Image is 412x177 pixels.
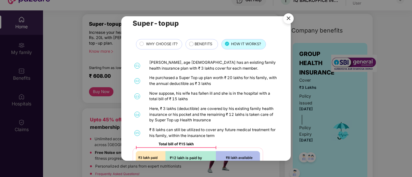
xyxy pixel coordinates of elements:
[134,130,140,136] span: 05
[149,127,278,139] div: ₹ 8 lakhs can still be utilized to cover any future medical treatment for his family, within the ...
[195,41,212,47] span: BENEFITS
[134,112,140,117] span: 04
[134,63,140,69] span: 01
[133,18,279,29] h2: Super-topup
[149,106,278,123] div: Here, ₹ 3 lakhs (deductible) are covered by his existing family health insurance or his pocket an...
[134,93,140,99] span: 03
[149,75,278,87] div: He purchased a Super Top up plan worth ₹ 20 lakhs for his family, with the annual deductible as ₹...
[231,41,261,47] span: HOW IT WORKS?
[134,78,140,84] span: 02
[279,10,297,28] button: Close
[146,41,178,47] span: WHY CHOOSE IT?
[279,10,298,29] img: svg+xml;base64,PHN2ZyB4bWxucz0iaHR0cDovL3d3dy53My5vcmcvMjAwMC9zdmciIHdpZHRoPSI1NiIgaGVpZ2h0PSI1Ni...
[149,91,278,102] div: Now suppose, his wife has fallen ill and she is in the hospital with a total bill of ₹ 15 lakhs
[149,60,278,71] div: [PERSON_NAME], age [DEMOGRAPHIC_DATA] has an existing family health insurance plan with ₹ 3 lakhs...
